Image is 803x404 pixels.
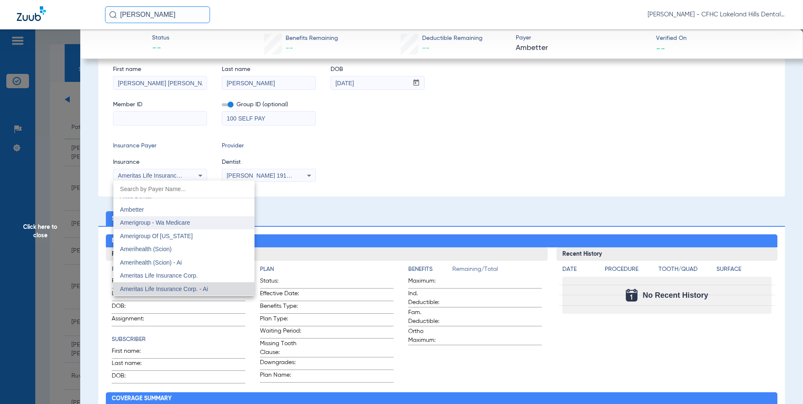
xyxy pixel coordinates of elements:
iframe: Chat Widget [761,364,803,404]
input: dropdown search [113,181,255,198]
span: Amerigroup Of [US_STATE] [120,233,193,239]
span: Amerihealth (Scion) - Ai [120,259,182,266]
span: Ambetter [120,206,144,213]
span: Ameritas Life Insurance Corp. [120,272,198,279]
span: Amerigroup - Wa Medicare [120,219,190,226]
span: Amerihealth (Scion) [120,246,172,252]
span: Ameritas Life Insurance Corp. - Ai [120,286,208,292]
